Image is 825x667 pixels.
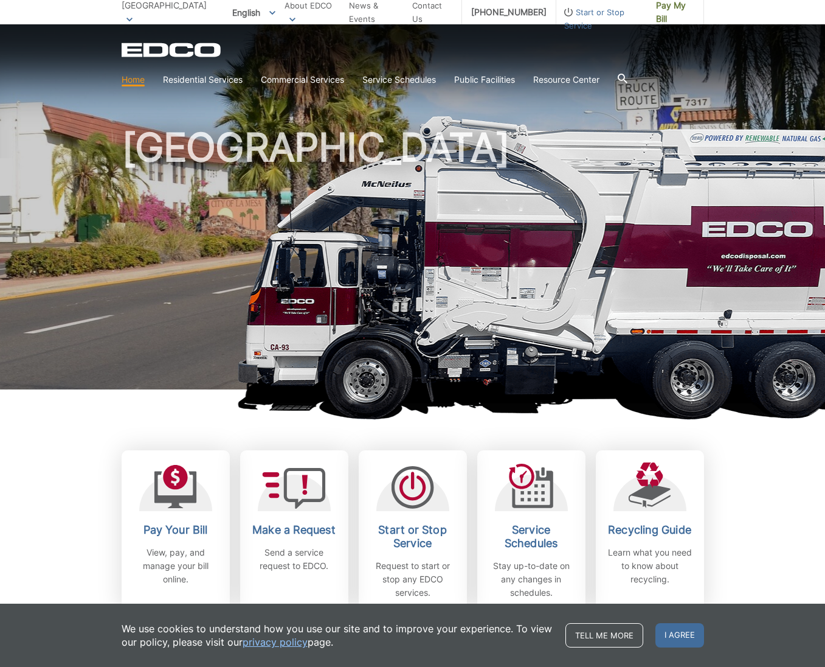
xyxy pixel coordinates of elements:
a: Recycling Guide Learn what you need to know about recycling. [596,450,704,612]
h2: Start or Stop Service [368,523,458,550]
h2: Make a Request [249,523,339,537]
span: English [223,2,285,23]
a: Tell me more [565,623,643,648]
a: Make a Request Send a service request to EDCO. [240,450,348,612]
p: Learn what you need to know about recycling. [605,546,695,586]
a: Home [122,73,145,86]
a: EDCD logo. Return to the homepage. [122,43,223,57]
a: Pay Your Bill View, pay, and manage your bill online. [122,450,230,612]
a: Service Schedules [362,73,436,86]
p: View, pay, and manage your bill online. [131,546,221,586]
a: Public Facilities [454,73,515,86]
p: Stay up-to-date on any changes in schedules. [486,559,576,599]
p: We use cookies to understand how you use our site and to improve your experience. To view our pol... [122,622,553,649]
h2: Pay Your Bill [131,523,221,537]
span: I agree [655,623,704,648]
a: Resource Center [533,73,599,86]
a: Commercial Services [261,73,344,86]
a: Residential Services [163,73,243,86]
h2: Service Schedules [486,523,576,550]
p: Send a service request to EDCO. [249,546,339,573]
a: privacy policy [243,635,308,649]
a: Service Schedules Stay up-to-date on any changes in schedules. [477,450,585,612]
p: Request to start or stop any EDCO services. [368,559,458,599]
h1: [GEOGRAPHIC_DATA] [122,128,704,395]
h2: Recycling Guide [605,523,695,537]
